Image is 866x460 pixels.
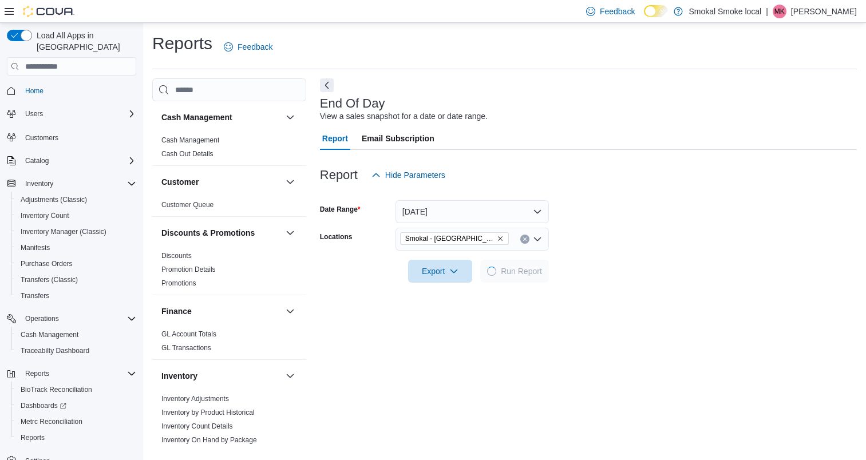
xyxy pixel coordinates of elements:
[161,112,281,123] button: Cash Management
[16,383,97,396] a: BioTrack Reconciliation
[320,205,361,214] label: Date Range
[16,225,111,239] a: Inventory Manager (Classic)
[400,232,509,245] span: Smokal - Socorro
[152,133,306,165] div: Cash Management
[161,150,213,158] a: Cash Out Details
[16,289,54,303] a: Transfers
[283,369,297,383] button: Inventory
[11,414,141,430] button: Metrc Reconciliation
[21,385,92,394] span: BioTrack Reconciliation
[161,227,255,239] h3: Discounts & Promotions
[152,327,306,359] div: Finance
[25,133,58,142] span: Customers
[21,346,89,355] span: Traceabilty Dashboard
[408,260,472,283] button: Export
[161,408,255,417] span: Inventory by Product Historical
[766,5,768,18] p: |
[161,136,219,145] span: Cash Management
[161,330,216,338] a: GL Account Totals
[16,328,83,342] a: Cash Management
[161,176,281,188] button: Customer
[415,260,465,283] span: Export
[16,431,136,445] span: Reports
[485,265,499,278] span: Loading
[161,435,257,445] span: Inventory On Hand by Package
[161,343,211,352] span: GL Transactions
[2,129,141,145] button: Customers
[25,86,44,96] span: Home
[161,370,197,382] h3: Inventory
[16,241,136,255] span: Manifests
[16,193,92,207] a: Adjustments (Classic)
[21,417,82,426] span: Metrc Reconciliation
[21,177,136,191] span: Inventory
[16,257,77,271] a: Purchase Orders
[152,198,306,216] div: Customer
[21,84,48,98] a: Home
[320,78,334,92] button: Next
[11,272,141,288] button: Transfers (Classic)
[21,107,48,121] button: Users
[689,5,761,18] p: Smokal Smoke local
[644,5,668,17] input: Dark Mode
[11,192,141,208] button: Adjustments (Classic)
[25,156,49,165] span: Catalog
[21,130,136,144] span: Customers
[11,343,141,359] button: Traceabilty Dashboard
[21,275,78,284] span: Transfers (Classic)
[16,209,74,223] a: Inventory Count
[283,304,297,318] button: Finance
[2,82,141,99] button: Home
[161,306,281,317] button: Finance
[161,265,216,273] a: Promotion Details
[21,259,73,268] span: Purchase Orders
[161,279,196,287] a: Promotions
[161,395,229,403] a: Inventory Adjustments
[773,5,786,18] div: Mike Kennedy
[501,265,542,277] span: Run Report
[161,306,192,317] h3: Finance
[21,367,136,380] span: Reports
[16,383,136,396] span: BioTrack Reconciliation
[320,168,358,182] h3: Report
[283,110,297,124] button: Cash Management
[25,109,43,118] span: Users
[21,243,50,252] span: Manifests
[152,249,306,295] div: Discounts & Promotions
[25,314,59,323] span: Operations
[219,35,277,58] a: Feedback
[238,41,272,53] span: Feedback
[283,226,297,240] button: Discounts & Promotions
[644,17,644,18] span: Dark Mode
[21,211,69,220] span: Inventory Count
[480,260,549,283] button: LoadingRun Report
[161,422,233,430] a: Inventory Count Details
[11,208,141,224] button: Inventory Count
[2,153,141,169] button: Catalog
[21,433,45,442] span: Reports
[11,224,141,240] button: Inventory Manager (Classic)
[161,176,199,188] h3: Customer
[11,398,141,414] a: Dashboards
[16,415,87,429] a: Metrc Reconciliation
[21,131,63,145] a: Customers
[161,136,219,144] a: Cash Management
[16,344,136,358] span: Traceabilty Dashboard
[21,107,136,121] span: Users
[396,200,549,223] button: [DATE]
[21,177,58,191] button: Inventory
[21,154,53,168] button: Catalog
[11,288,141,304] button: Transfers
[25,369,49,378] span: Reports
[161,112,232,123] h3: Cash Management
[791,5,857,18] p: [PERSON_NAME]
[600,6,635,17] span: Feedback
[21,195,87,204] span: Adjustments (Classic)
[16,328,136,342] span: Cash Management
[161,201,213,209] a: Customer Queue
[16,431,49,445] a: Reports
[23,6,74,17] img: Cova
[16,193,136,207] span: Adjustments (Classic)
[21,154,136,168] span: Catalog
[21,367,54,380] button: Reports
